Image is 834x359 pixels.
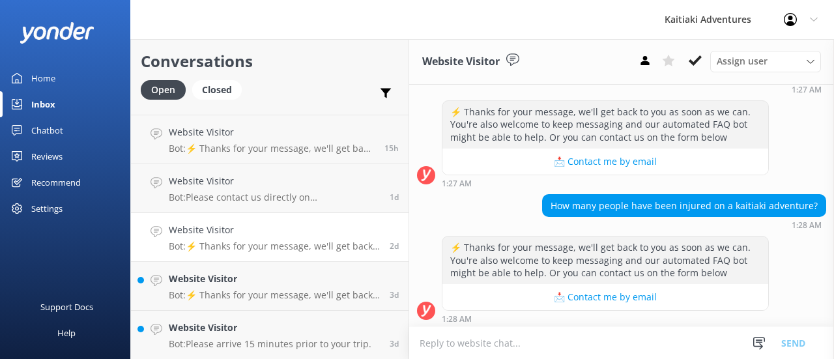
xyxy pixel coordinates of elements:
[169,240,380,252] p: Bot: ⚡ Thanks for your message, we'll get back to you as soon as we can. You're also welcome to k...
[131,164,409,213] a: Website VisitorBot:Please contact us directly on [PHONE_NUMBER] (Within [GEOGRAPHIC_DATA]) or [PH...
[169,192,380,203] p: Bot: Please contact us directly on [PHONE_NUMBER] (Within [GEOGRAPHIC_DATA]) or [PHONE_NUMBER] (I...
[31,65,55,91] div: Home
[169,321,371,335] h4: Website Visitor
[192,80,242,100] div: Closed
[31,91,55,117] div: Inbox
[57,320,76,346] div: Help
[169,174,380,188] h4: Website Visitor
[141,49,399,74] h2: Conversations
[141,80,186,100] div: Open
[534,85,826,94] div: Aug 27 2025 01:27am (UTC +12:00) Pacific/Auckland
[169,338,371,350] p: Bot: Please arrive 15 minutes prior to your trip.
[442,149,768,175] button: 📩 Contact me by email
[169,289,380,301] p: Bot: ⚡ Thanks for your message, we'll get back to you as soon as we can. You're also welcome to k...
[31,117,63,143] div: Chatbot
[710,51,821,72] div: Assign User
[31,143,63,169] div: Reviews
[442,314,769,323] div: Aug 27 2025 01:28am (UTC +12:00) Pacific/Auckland
[131,213,409,262] a: Website VisitorBot:⚡ Thanks for your message, we'll get back to you as soon as we can. You're als...
[542,220,826,229] div: Aug 27 2025 01:28am (UTC +12:00) Pacific/Auckland
[141,82,192,96] a: Open
[31,169,81,195] div: Recommend
[169,223,380,237] h4: Website Visitor
[131,262,409,311] a: Website VisitorBot:⚡ Thanks for your message, we'll get back to you as soon as we can. You're als...
[169,143,375,154] p: Bot: ⚡ Thanks for your message, we'll get back to you as soon as we can. You're also welcome to k...
[422,53,500,70] h3: Website Visitor
[40,294,93,320] div: Support Docs
[390,192,399,203] span: Aug 28 2025 11:22am (UTC +12:00) Pacific/Auckland
[20,22,94,44] img: yonder-white-logo.png
[442,237,768,284] div: ⚡ Thanks for your message, we'll get back to you as soon as we can. You're also welcome to keep m...
[442,101,768,149] div: ⚡ Thanks for your message, we'll get back to you as soon as we can. You're also welcome to keep m...
[169,125,375,139] h4: Website Visitor
[792,222,822,229] strong: 1:28 AM
[390,289,399,300] span: Aug 25 2025 11:56pm (UTC +12:00) Pacific/Auckland
[390,338,399,349] span: Aug 25 2025 09:51pm (UTC +12:00) Pacific/Auckland
[169,272,380,286] h4: Website Visitor
[442,179,769,188] div: Aug 27 2025 01:27am (UTC +12:00) Pacific/Auckland
[442,315,472,323] strong: 1:28 AM
[792,86,822,94] strong: 1:27 AM
[131,115,409,164] a: Website VisitorBot:⚡ Thanks for your message, we'll get back to you as soon as we can. You're als...
[442,180,472,188] strong: 1:27 AM
[384,143,399,154] span: Aug 28 2025 08:44pm (UTC +12:00) Pacific/Auckland
[543,195,826,217] div: How many people have been injured on a kaitiaki adventure?
[31,195,63,222] div: Settings
[390,240,399,251] span: Aug 27 2025 01:28am (UTC +12:00) Pacific/Auckland
[717,54,768,68] span: Assign user
[192,82,248,96] a: Closed
[442,284,768,310] button: 📩 Contact me by email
